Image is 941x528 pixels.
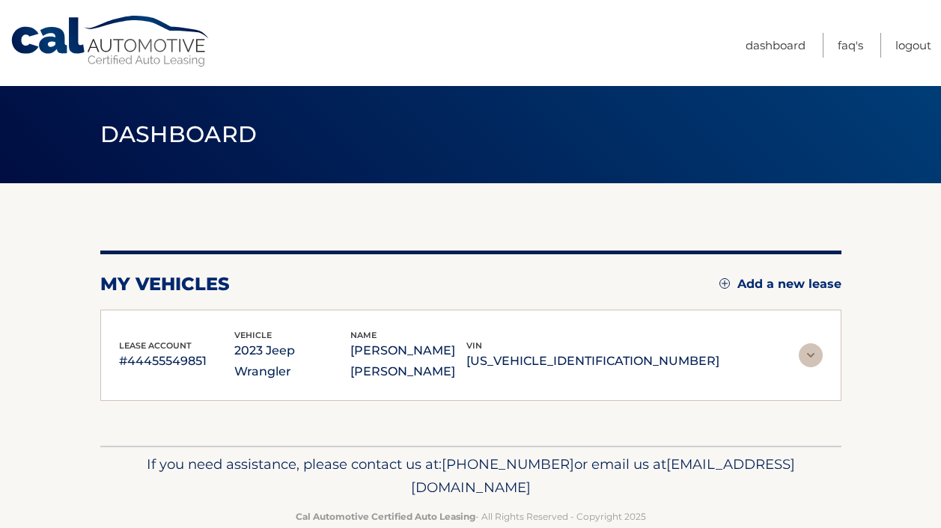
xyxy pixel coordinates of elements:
[110,509,832,524] p: - All Rights Reserved - Copyright 2025
[350,330,377,340] span: name
[719,278,730,289] img: add.svg
[895,33,931,58] a: Logout
[100,273,230,295] h2: my vehicles
[234,340,350,382] p: 2023 Jeep Wrangler
[119,340,192,351] span: lease account
[10,15,212,68] a: Cal Automotive
[110,452,832,500] p: If you need assistance, please contact us at: or email us at
[719,277,841,292] a: Add a new lease
[350,340,466,382] p: [PERSON_NAME] [PERSON_NAME]
[119,351,235,372] p: #44455549851
[296,511,475,522] strong: Cal Automotive Certified Auto Leasing
[466,351,719,372] p: [US_VEHICLE_IDENTIFICATION_NUMBER]
[799,343,823,367] img: accordion-rest.svg
[838,33,863,58] a: FAQ's
[234,330,272,340] span: vehicle
[442,455,574,473] span: [PHONE_NUMBER]
[100,120,258,148] span: Dashboard
[746,33,806,58] a: Dashboard
[466,340,482,351] span: vin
